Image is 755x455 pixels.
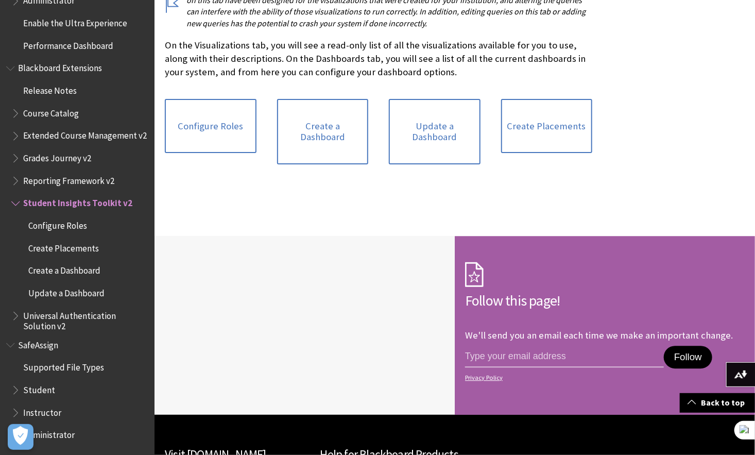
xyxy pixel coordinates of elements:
span: Configure Roles [28,217,87,231]
span: Update a Dashboard [28,284,105,298]
button: Follow [664,346,712,368]
img: Subscription Icon [465,262,484,288]
span: Administrator [23,427,75,441]
span: Supported File Types [23,359,104,373]
span: Course Catalog [23,105,79,119]
nav: Book outline for Blackboard SafeAssign [6,336,148,444]
span: Instructor [23,404,61,418]
span: Create Placements [28,240,99,254]
span: Student [23,381,55,395]
span: Create a Dashboard [28,262,100,276]
p: On the Visualizations tab, you will see a read-only list of all the visualizations available for ... [165,39,592,79]
input: email address [465,346,664,367]
span: Blackboard Extensions [18,60,102,74]
span: Release Notes [23,82,77,96]
a: Create a Dashboard [277,99,369,164]
button: Open Preferences [8,424,33,450]
span: Enable the Ultra Experience [23,14,127,28]
a: Update a Dashboard [389,99,481,164]
a: Back to top [680,393,755,412]
span: Universal Authentication Solution v2 [23,307,147,331]
a: Configure Roles [165,99,256,154]
span: Student Insights Toolkit v2 [23,195,132,209]
nav: Book outline for Blackboard Extensions [6,60,148,331]
span: Extended Course Management v2 [23,127,147,141]
span: Performance Dashboard [23,37,113,51]
span: Grades Journey v2 [23,149,91,163]
span: Reporting Framework v2 [23,172,114,186]
p: We'll send you an email each time we make an important change. [465,329,733,341]
span: SafeAssign [18,336,58,350]
a: Create Placements [501,99,593,154]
